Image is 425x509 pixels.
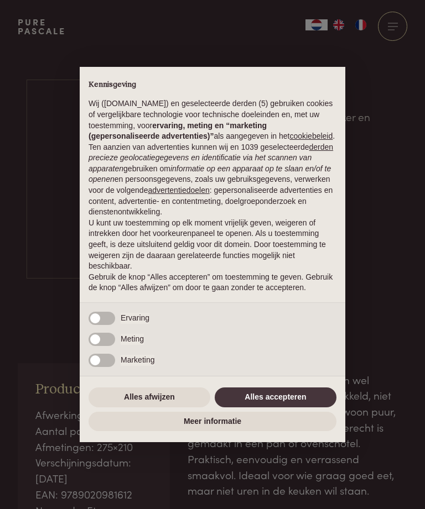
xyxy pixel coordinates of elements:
span: Marketing [121,355,154,366]
p: Gebruik de knop “Alles accepteren” om toestemming te geven. Gebruik de knop “Alles afwijzen” om d... [89,272,336,293]
p: Wij ([DOMAIN_NAME]) en geselecteerde derden (5) gebruiken cookies of vergelijkbare technologie vo... [89,98,336,141]
p: Ten aanzien van advertenties kunnen wij en 1039 geselecteerde gebruiken om en persoonsgegevens, z... [89,142,336,218]
em: precieze geolocatiegegevens en identificatie via het scannen van apparaten [89,153,312,173]
a: cookiebeleid [289,132,333,140]
h2: Kennisgeving [89,80,336,90]
button: derden [309,142,334,153]
button: advertentiedoelen [148,185,209,196]
button: Alles afwijzen [89,387,210,407]
p: U kunt uw toestemming op elk moment vrijelijk geven, weigeren of intrekken door het voorkeurenpan... [89,218,336,272]
span: Ervaring [121,313,149,324]
em: informatie op een apparaat op te slaan en/of te openen [89,164,331,184]
button: Alles accepteren [215,387,336,407]
span: Meting [121,334,144,345]
button: Meer informatie [89,412,336,432]
strong: ervaring, meting en “marketing (gepersonaliseerde advertenties)” [89,121,267,141]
